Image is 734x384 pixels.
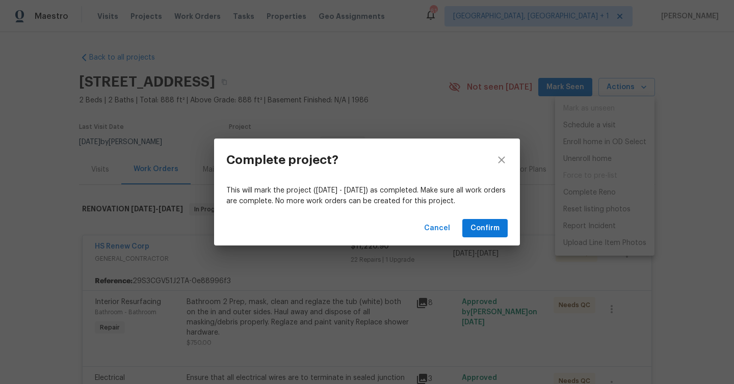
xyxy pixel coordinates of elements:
[226,185,508,207] p: This will mark the project ([DATE] - [DATE]) as completed. Make sure all work orders are complete...
[424,222,450,235] span: Cancel
[462,219,508,238] button: Confirm
[483,139,520,181] button: close
[420,219,454,238] button: Cancel
[470,222,500,235] span: Confirm
[226,153,338,167] h3: Complete project?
